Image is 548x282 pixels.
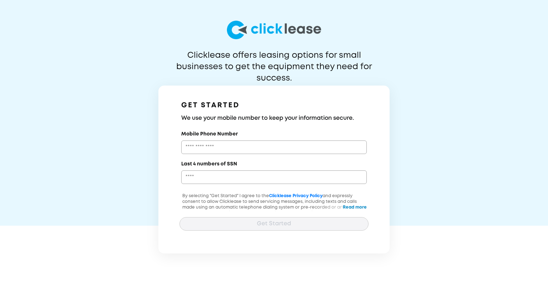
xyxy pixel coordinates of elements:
p: By selecting "Get Started" I agree to the and expressly consent to allow Clicklease to send servi... [179,193,369,227]
a: Clicklease Privacy Policy [269,194,323,198]
h1: GET STARTED [181,100,367,111]
h3: We use your mobile number to keep your information secure. [181,114,367,123]
button: Get Started [179,217,369,231]
p: Clicklease offers leasing options for small businesses to get the equipment they need for success. [159,50,389,73]
label: Mobile Phone Number [181,130,238,138]
label: Last 4 numbers of SSN [181,160,237,168]
img: logo-larg [227,21,321,39]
